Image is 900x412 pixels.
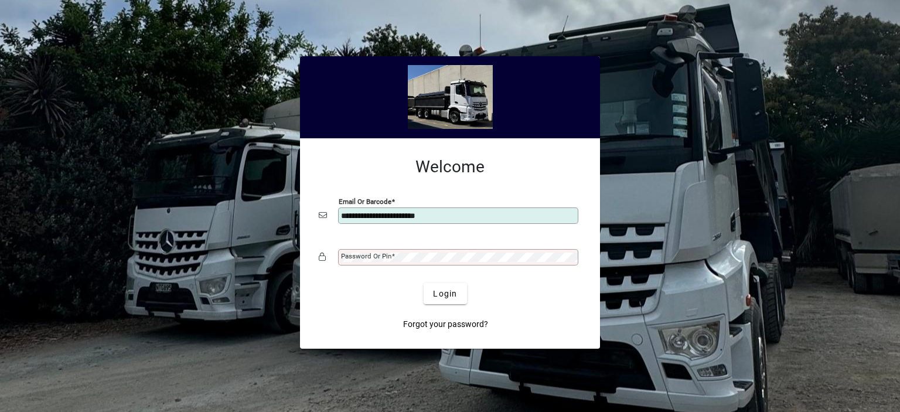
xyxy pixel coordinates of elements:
[341,252,391,260] mat-label: Password or Pin
[398,314,493,335] a: Forgot your password?
[339,198,391,206] mat-label: Email or Barcode
[424,283,466,304] button: Login
[433,288,457,300] span: Login
[403,318,488,331] span: Forgot your password?
[319,157,581,177] h2: Welcome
